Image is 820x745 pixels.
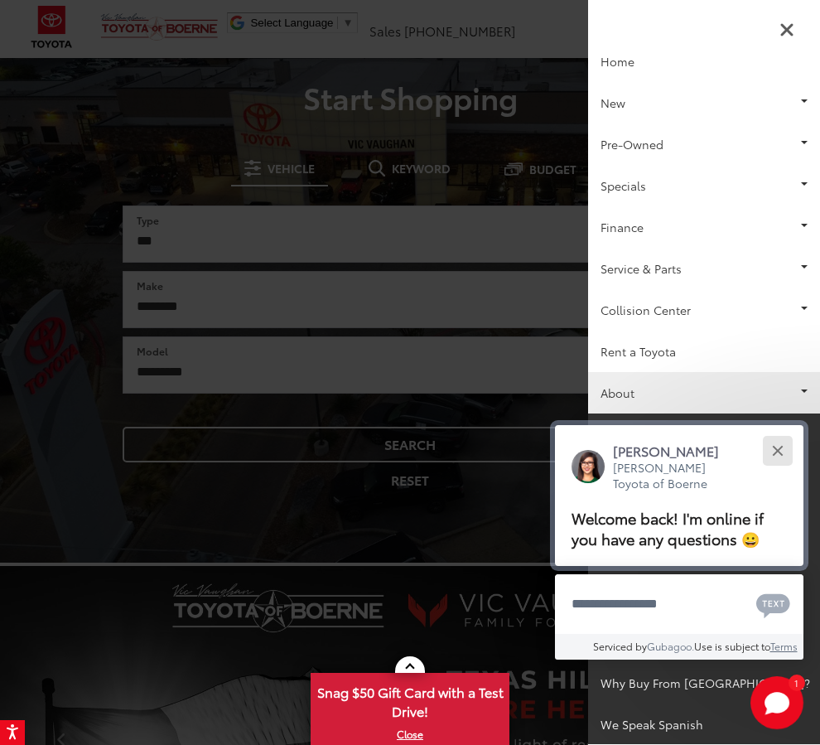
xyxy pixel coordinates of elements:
[760,433,795,469] button: Close
[613,460,736,492] p: [PERSON_NAME] Toyota of Boerne
[588,123,820,165] a: Pre-Owned
[770,639,798,653] a: Terms
[588,331,820,372] a: Rent a Toyota
[588,414,820,455] a: About
[588,165,820,206] a: Specials
[588,289,820,331] a: Collision Center
[588,206,820,248] a: Finance
[613,442,736,460] p: [PERSON_NAME]
[588,662,820,704] a: Why Buy From [GEOGRAPHIC_DATA]?
[593,639,647,653] span: Serviced by
[555,425,803,660] div: Close[PERSON_NAME][PERSON_NAME] Toyota of BoerneWelcome back! I'm online if you have any question...
[750,676,803,729] button: Toggle Chat Window
[647,639,694,653] a: Gubagoo.
[794,679,798,686] span: 1
[750,676,803,729] svg: Start Chat
[312,675,508,725] span: Snag $50 Gift Card with a Test Drive!
[588,372,820,414] a: About
[588,41,820,82] a: Home
[588,248,820,289] a: Service & Parts: Opens in a new tab
[555,574,803,634] textarea: Type your message
[751,585,795,622] button: Chat with SMS
[756,592,790,618] svg: Text
[588,704,820,745] a: We Speak Spanish
[774,17,799,41] button: Close Sidebar
[572,507,764,549] span: Welcome back! I'm online if you have any questions 😀
[694,639,770,653] span: Use is subject to
[588,82,820,123] a: New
